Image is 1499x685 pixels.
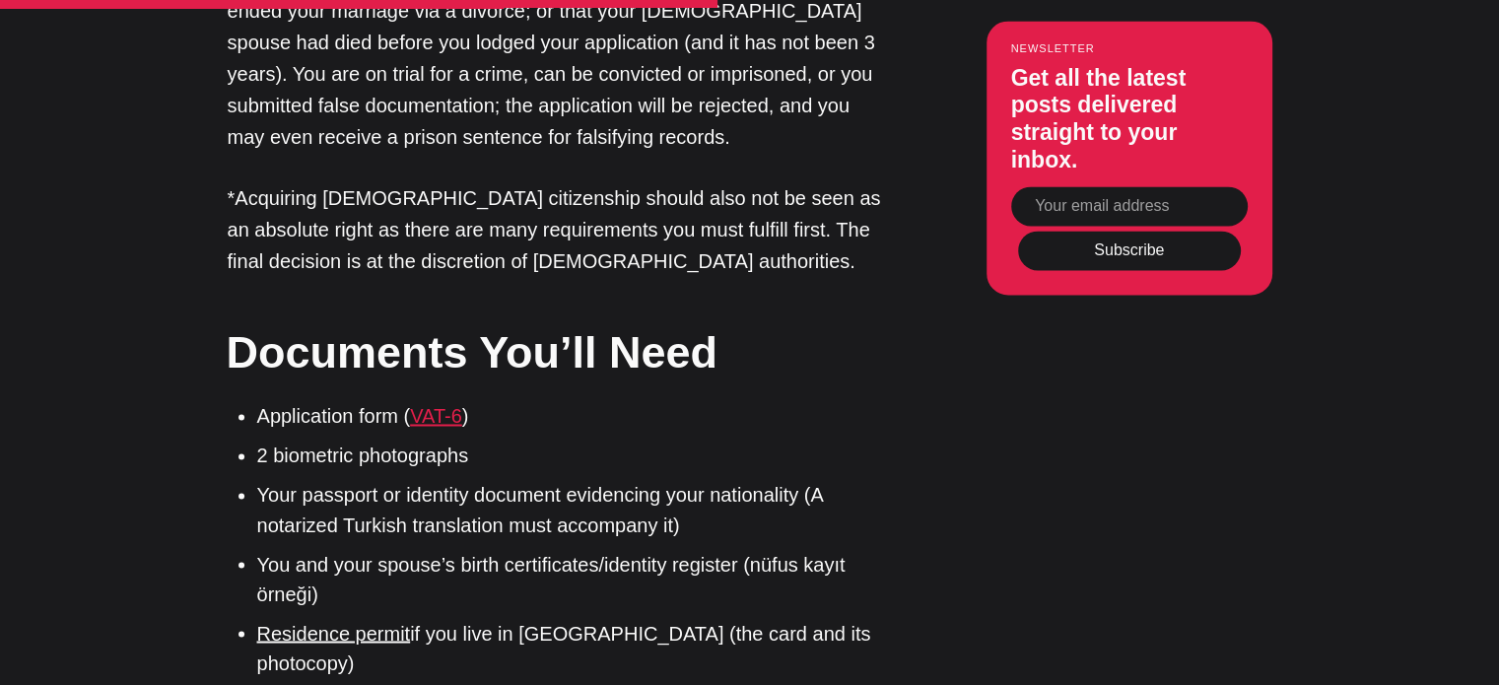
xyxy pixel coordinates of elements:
h2: Documents You’ll Need [227,321,887,383]
h3: Get all the latest posts delivered straight to your inbox. [1011,65,1248,173]
a: VAT-6 [410,405,462,427]
li: 2 biometric photographs [257,441,888,470]
a: Residence permit [257,622,411,644]
button: Subscribe [1018,231,1241,270]
li: Application form ( ) [257,401,888,431]
li: if you live in [GEOGRAPHIC_DATA] (the card and its photocopy) [257,618,888,677]
p: *Acquiring [DEMOGRAPHIC_DATA] citizenship should also not be seen as an absolute right as there a... [228,182,888,277]
li: You and your spouse’s birth certificates/identity register (nüfus kayıt örneği) [257,549,888,608]
small: Newsletter [1011,42,1248,54]
li: Your passport or identity document evidencing your nationality (A notarized Turkish translation m... [257,480,888,539]
input: Your email address [1011,186,1248,226]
